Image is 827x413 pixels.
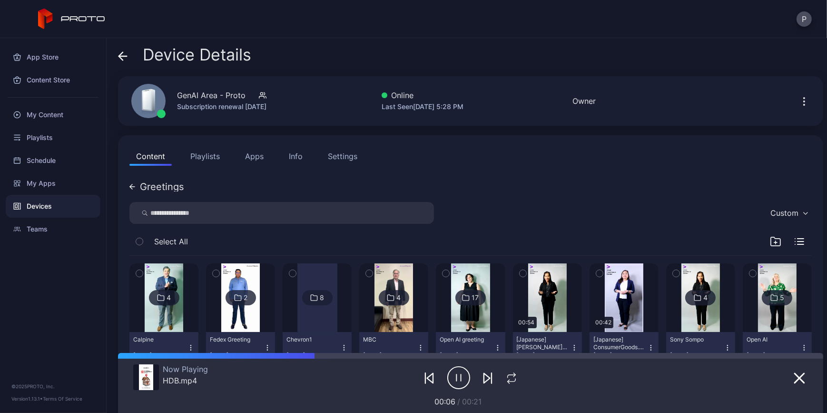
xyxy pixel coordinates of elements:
[6,172,100,195] a: My Apps
[780,293,784,302] div: 5
[177,101,266,112] div: Subscription renewal [DATE]
[328,151,357,162] div: Settings
[743,332,812,363] button: Open AI[DATE]
[6,195,100,218] a: Devices
[359,332,428,363] button: MBC[DATE]
[163,364,208,374] div: Now Playing
[283,332,352,363] button: Chevron1[DATE]
[206,332,275,363] button: Fedex Greeting[DATE]
[320,293,324,302] div: 8
[766,202,812,224] button: Custom
[472,293,479,302] div: 17
[289,151,303,162] div: Info
[133,352,187,359] div: [DATE]
[703,293,708,302] div: 4
[517,336,569,351] div: [Japanese] Rossell Gabriel(1).mp4
[436,332,505,363] button: Open AI greeting[DATE]
[670,352,724,359] div: [DATE]
[797,11,812,27] button: P
[382,90,463,101] div: Online
[457,397,460,406] span: /
[11,383,95,390] div: © 2025 PROTO, Inc.
[517,352,571,359] div: [DATE]
[321,147,364,166] button: Settings
[670,336,722,343] div: Sony Sompo
[6,69,100,91] a: Content Store
[11,396,43,402] span: Version 1.13.1 •
[163,376,208,385] div: HDB.mp4
[167,293,171,302] div: 4
[770,208,798,218] div: Custom
[572,95,596,107] div: Owner
[666,332,735,363] button: Sony Sompo[DATE]
[43,396,82,402] a: Terms Of Service
[6,218,100,241] a: Teams
[590,332,659,363] button: [Japanese] ConsumerGoods.mp4[DATE]
[440,336,492,343] div: Open AI greeting
[6,126,100,149] a: Playlists
[593,336,646,351] div: [Japanese] ConsumerGoods.mp4
[143,46,251,64] span: Device Details
[382,101,463,112] div: Last Seen [DATE] 5:28 PM
[462,397,482,406] span: 00:21
[396,293,401,302] div: 4
[363,352,417,359] div: [DATE]
[154,236,188,247] span: Select All
[6,46,100,69] a: App Store
[238,147,270,166] button: Apps
[140,182,184,191] div: Greetings
[593,352,647,359] div: [DATE]
[244,293,247,302] div: 2
[210,336,262,343] div: Fedex Greeting
[177,90,246,101] div: GenAI Area - Proto
[747,336,799,343] div: Open AI
[286,352,340,359] div: [DATE]
[747,352,800,359] div: [DATE]
[363,336,415,343] div: MBC
[129,332,198,363] button: Calpine[DATE]
[282,147,309,166] button: Info
[434,397,455,406] span: 00:06
[184,147,226,166] button: Playlists
[210,352,264,359] div: [DATE]
[513,332,582,363] button: [Japanese] [PERSON_NAME](1).mp4[DATE]
[133,336,186,343] div: Calpine
[6,149,100,172] a: Schedule
[6,103,100,126] a: My Content
[440,352,493,359] div: [DATE]
[129,147,172,166] button: Content
[286,336,339,343] div: Chevron1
